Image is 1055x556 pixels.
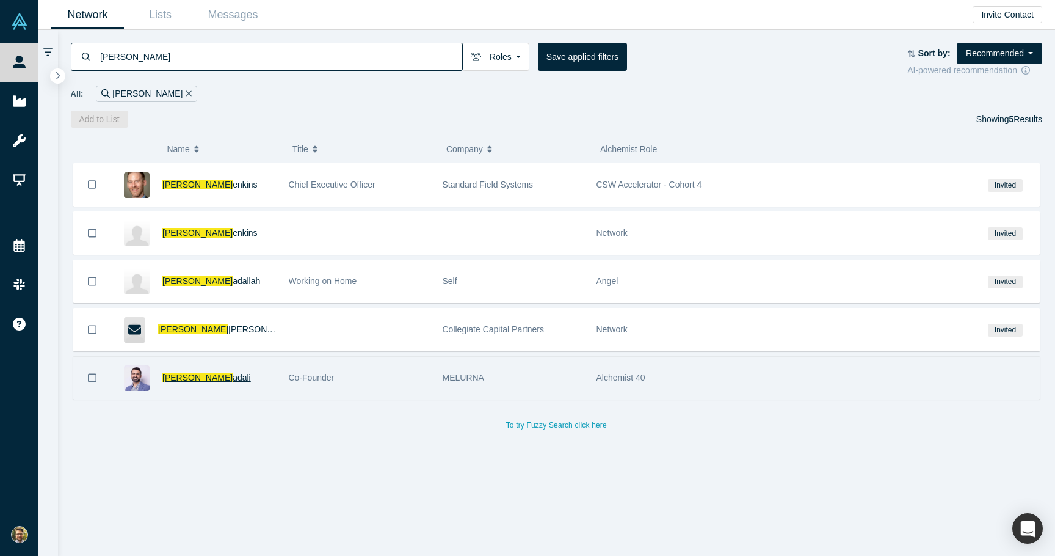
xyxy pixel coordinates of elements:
img: Ethan Byrd's Account [11,526,28,543]
span: [PERSON_NAME] [162,228,233,238]
button: Invite Contact [973,6,1042,23]
button: Bookmark [73,212,111,254]
img: Sam Jenkins's Profile Image [124,221,150,246]
span: Invited [988,179,1022,192]
button: Recommended [957,43,1042,64]
span: adallah [233,276,260,286]
span: Alchemist Role [600,144,657,154]
span: Invited [988,324,1022,337]
span: Chief Executive Officer [289,180,375,189]
button: Roles [462,43,529,71]
span: Network [596,228,628,238]
span: [PERSON_NAME] [162,373,233,382]
span: Self [443,276,457,286]
a: Lists [124,1,197,29]
span: [PERSON_NAME] [158,324,228,334]
span: [PERSON_NAME] [228,324,299,334]
img: Sam Jadali's Profile Image [124,365,150,391]
button: Add to List [71,111,128,128]
span: Standard Field Systems [443,180,534,189]
img: Sam Jadallah's Profile Image [124,269,150,294]
button: Name [167,136,280,162]
span: CSW Accelerator - Cohort 4 [596,180,702,189]
button: Company [446,136,587,162]
a: [PERSON_NAME][PERSON_NAME] [158,324,299,334]
strong: Sort by: [918,48,951,58]
div: AI-powered recommendation [907,64,1042,77]
a: Network [51,1,124,29]
span: [PERSON_NAME] [162,276,233,286]
button: Bookmark [73,357,111,399]
span: Co-Founder [289,373,335,382]
span: Title [292,136,308,162]
div: [PERSON_NAME] [96,86,197,102]
span: Company [446,136,483,162]
span: enkins [233,180,257,189]
a: Messages [197,1,269,29]
span: Collegiate Capital Partners [443,324,545,334]
a: [PERSON_NAME]adali [162,373,251,382]
button: Save applied filters [538,43,627,71]
span: adali [233,373,251,382]
button: Bookmark [73,163,111,206]
input: Search by name, title, company, summary, expertise, investment criteria or topics of focus [99,42,462,71]
div: Showing [976,111,1042,128]
span: All: [71,88,84,100]
span: Working on Home [289,276,357,286]
a: [PERSON_NAME]enkins [162,228,258,238]
span: Results [1009,114,1042,124]
button: To try Fuzzy Search click here [498,417,615,433]
a: [PERSON_NAME]adallah [162,276,260,286]
strong: 5 [1009,114,1014,124]
span: Name [167,136,189,162]
span: enkins [233,228,257,238]
button: Title [292,136,433,162]
img: Sam Jenkins's Profile Image [124,172,150,198]
button: Bookmark [73,309,111,351]
span: Angel [596,276,618,286]
span: Invited [988,227,1022,240]
span: MELURNA [443,373,484,382]
button: Remove Filter [183,87,192,101]
span: Alchemist 40 [596,373,645,382]
a: [PERSON_NAME]enkins [162,180,258,189]
span: Network [596,324,628,334]
img: Alchemist Vault Logo [11,13,28,30]
span: [PERSON_NAME] [162,180,233,189]
button: Bookmark [73,260,111,302]
span: Invited [988,276,1022,288]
